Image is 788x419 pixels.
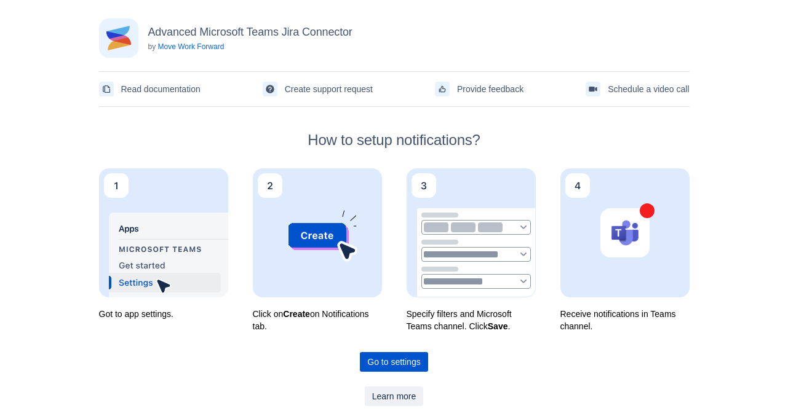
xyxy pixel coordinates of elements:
a: Schedule a video call [586,79,689,99]
img: Advanced Microsoft Teams Jira Connector [99,18,138,58]
b: Save [488,321,508,331]
span: Provide feedback [457,79,523,99]
span: feedback [437,84,447,94]
span: videoCall [588,84,598,94]
img: Receive notifications in Teams channel. [560,168,690,297]
span: Go to settings [367,352,420,372]
a: Go to settings [360,352,428,372]
span: Read documentation [121,79,201,99]
span: documentation [101,84,111,94]
b: Create [283,309,310,319]
span: Schedule a video call [608,79,689,99]
span: Learn more [372,386,416,406]
p: Click on on Notifications tab. [253,308,382,332]
p: Receive notifications in Teams channel. [560,308,690,332]
img: Specify filters and Microsoft Teams channel. Click <b>Save</b>. [407,168,536,297]
a: Provide feedback [435,79,523,99]
span: Create support request [285,79,373,99]
a: Move Work Forward [158,42,225,51]
p: Got to app settings. [99,308,228,320]
a: Create support request [263,79,373,99]
img: Got to app settings. [99,168,228,297]
a: Learn more [365,386,424,406]
p: Specify filters and Microsoft Teams channel. Click . [407,308,536,332]
h2: How to setup notifications? [99,131,690,149]
a: Read documentation [99,79,201,99]
h3: Advanced Microsoft Teams Jira Connector [148,25,352,39]
span: support [265,84,275,94]
p: by [148,42,352,52]
img: Click on <b>Create</b> on Notifications tab. [253,168,382,297]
